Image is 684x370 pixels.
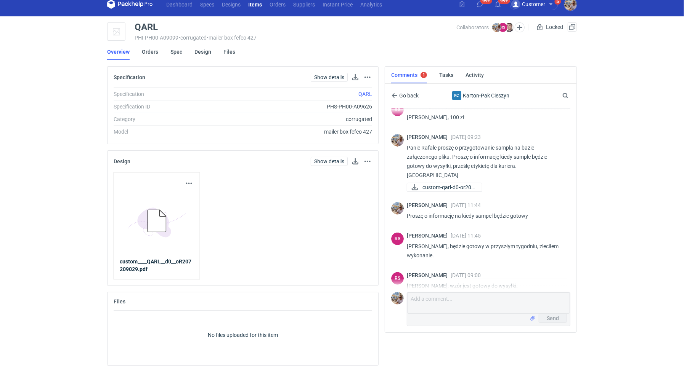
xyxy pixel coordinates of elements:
input: Search [561,91,585,100]
h2: Specification [114,74,145,80]
div: Rafał Stani [391,272,404,285]
a: Show details [311,157,348,166]
strong: custom____QARL__d0__oR207209029.pdf [120,259,192,273]
span: [PERSON_NAME] [407,233,451,239]
div: Specification ID [114,103,217,110]
button: Duplicate Item [568,22,577,32]
p: [PERSON_NAME], będzie gotowy w przyszłym tygodniu, zleciłem wykonanie. [407,242,564,260]
div: PHS-PH00-A09626 [217,103,372,110]
a: Orders [142,43,158,60]
figcaption: KC [452,91,461,100]
img: Maciej Sikora [505,23,514,32]
span: [DATE] 11:44 [451,202,481,208]
span: • mailer box fefco 427 [207,35,257,41]
div: Locked [535,22,565,32]
span: Collaborators [457,24,489,30]
span: [DATE] 11:45 [451,233,481,239]
a: custom____QARL__d0__oR207209029.pdf [120,258,194,273]
h2: Design [114,158,130,164]
button: Edit collaborators [515,22,525,32]
figcaption: RS [391,104,404,116]
span: Send [547,316,559,321]
a: Activity [466,67,484,83]
button: Go back [391,91,419,100]
h2: Files [114,298,125,305]
p: [PERSON_NAME], 100 zł [407,113,564,122]
a: QARL [358,91,372,97]
figcaption: RS [391,233,404,245]
button: Actions [185,179,194,188]
a: Show details [311,73,348,82]
span: [DATE] 09:00 [451,272,481,278]
p: No files uploaded for this item [208,331,278,339]
div: 1 [422,72,425,78]
button: Send [539,314,567,323]
div: Specification [114,90,217,98]
a: Files [223,43,235,60]
img: Michał Palasek [391,202,404,215]
div: Karton-Pak Cieszyn [452,91,461,100]
a: Tasks [439,67,453,83]
div: QARL [135,22,158,32]
button: Download specification [351,73,360,82]
span: Go back [398,93,419,98]
a: Comments1 [391,67,427,83]
div: mailer box fefco 427 [217,128,372,136]
figcaption: RS [498,23,507,32]
button: Actions [363,73,372,82]
button: Actions [363,157,372,166]
p: Proszę o informację na kiedy sampel będzie gotowy [407,211,564,220]
a: custom-qarl-d0-or207... [407,183,482,192]
figcaption: RS [391,272,404,285]
a: Design [194,43,211,60]
img: Michał Palasek [492,23,501,32]
span: [PERSON_NAME] [407,202,451,208]
div: Model [114,128,217,136]
div: corrugated [217,115,372,123]
img: Michał Palasek [391,292,404,305]
div: Karton-Pak Cieszyn [444,91,518,100]
span: custom-qarl-d0-or207... [422,183,476,191]
p: Panie Rafale proszę o przygotowanie sampla na bazie załączonego pliku. Proszę o informację kiedy ... [407,143,564,180]
a: Overview [107,43,130,60]
span: [PERSON_NAME] [407,134,451,140]
img: Michał Palasek [391,134,404,147]
div: PHI-PH00-A09099 [135,35,457,41]
div: Rafał Stani [391,233,404,245]
span: • corrugated [178,35,207,41]
div: Rafał Stani [391,104,404,116]
div: custom-qarl-d0-or207209029.pdf [407,183,482,192]
div: Category [114,115,217,123]
span: [PERSON_NAME] [407,272,451,278]
a: Download design [351,157,360,166]
p: [PERSON_NAME], wzór jest gotowy do wysyłki. [407,281,564,290]
a: Spec [170,43,182,60]
span: [DATE] 09:23 [451,134,481,140]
